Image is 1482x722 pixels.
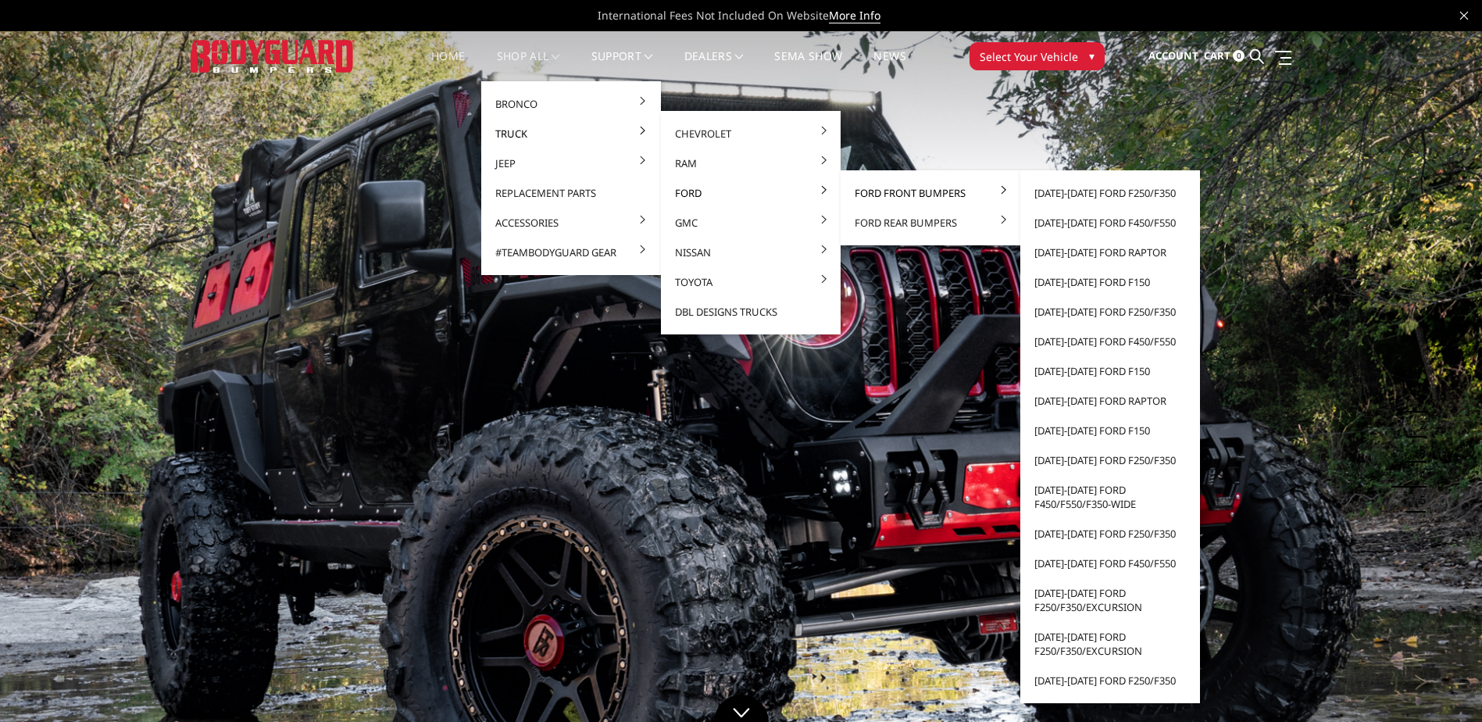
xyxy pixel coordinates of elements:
[1233,50,1245,62] span: 0
[1027,445,1194,475] a: [DATE]-[DATE] Ford F250/F350
[1027,475,1194,519] a: [DATE]-[DATE] Ford F450/F550/F350-wide
[1204,48,1230,63] span: Cart
[1410,463,1426,488] button: 4 of 5
[774,51,842,81] a: SEMA Show
[487,89,655,119] a: Bronco
[667,208,834,238] a: GMC
[487,238,655,267] a: #TeamBodyguard Gear
[1027,416,1194,445] a: [DATE]-[DATE] Ford F150
[1027,267,1194,297] a: [DATE]-[DATE] Ford F150
[970,42,1105,70] button: Select Your Vehicle
[1027,297,1194,327] a: [DATE]-[DATE] Ford F250/F350
[1404,647,1482,722] iframe: Chat Widget
[1027,666,1194,695] a: [DATE]-[DATE] Ford F250/F350
[1089,48,1095,64] span: ▾
[487,208,655,238] a: Accessories
[1027,578,1194,622] a: [DATE]-[DATE] Ford F250/F350/Excursion
[1410,488,1426,513] button: 5 of 5
[1027,356,1194,386] a: [DATE]-[DATE] Ford F150
[1410,438,1426,463] button: 3 of 5
[487,178,655,208] a: Replacement Parts
[1027,208,1194,238] a: [DATE]-[DATE] Ford F450/F550
[667,148,834,178] a: Ram
[1027,386,1194,416] a: [DATE]-[DATE] Ford Raptor
[1148,48,1198,63] span: Account
[667,119,834,148] a: Chevrolet
[847,178,1014,208] a: Ford Front Bumpers
[980,48,1078,65] span: Select Your Vehicle
[847,208,1014,238] a: Ford Rear Bumpers
[591,51,653,81] a: Support
[1410,388,1426,413] button: 1 of 5
[1027,549,1194,578] a: [DATE]-[DATE] Ford F450/F550
[829,8,880,23] a: More Info
[191,40,355,72] img: BODYGUARD BUMPERS
[873,51,905,81] a: News
[1204,35,1245,77] a: Cart 0
[667,238,834,267] a: Nissan
[667,297,834,327] a: DBL Designs Trucks
[1027,238,1194,267] a: [DATE]-[DATE] Ford Raptor
[667,178,834,208] a: Ford
[487,119,655,148] a: Truck
[487,148,655,178] a: Jeep
[497,51,560,81] a: shop all
[1027,178,1194,208] a: [DATE]-[DATE] Ford F250/F350
[431,51,465,81] a: Home
[714,695,769,722] a: Click to Down
[1027,327,1194,356] a: [DATE]-[DATE] Ford F450/F550
[1027,622,1194,666] a: [DATE]-[DATE] Ford F250/F350/Excursion
[684,51,744,81] a: Dealers
[1027,519,1194,549] a: [DATE]-[DATE] Ford F250/F350
[1410,413,1426,438] button: 2 of 5
[667,267,834,297] a: Toyota
[1148,35,1198,77] a: Account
